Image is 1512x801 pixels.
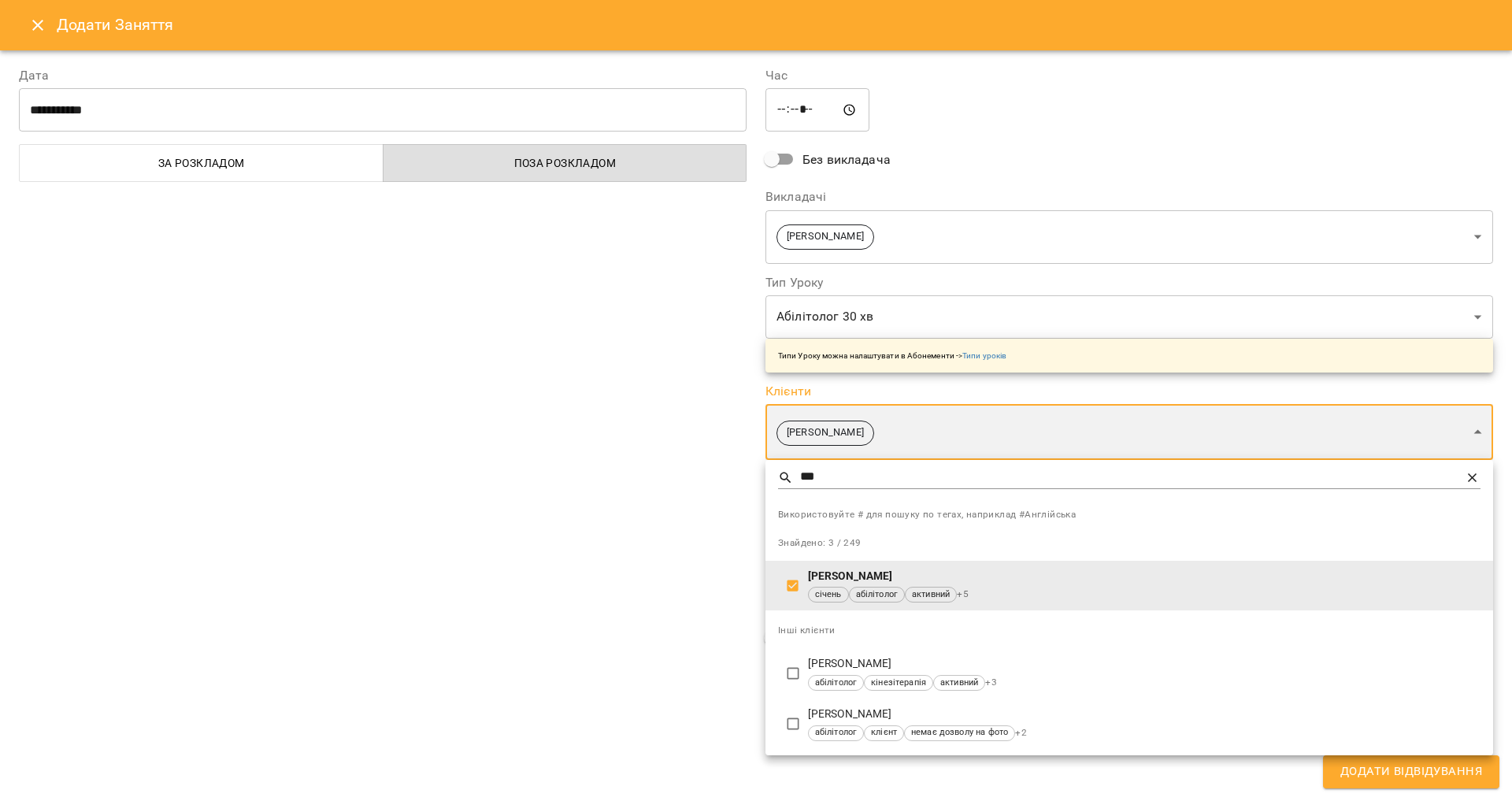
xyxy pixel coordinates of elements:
p: [PERSON_NAME] [808,569,1480,584]
span: клієнт [865,726,903,740]
span: Інші клієнти [778,625,836,636]
span: абілітолог [809,677,863,690]
span: січень [809,588,848,602]
span: активний [934,677,984,690]
span: Використовуйте # для пошуку по тегах, наприклад #Англійська [778,507,1480,523]
span: немає дозволу на фото [905,726,1014,740]
p: [PERSON_NAME] [808,656,1480,672]
span: активний [906,588,956,602]
span: + 2 [1015,725,1027,741]
p: [PERSON_NAME] [808,706,1480,722]
span: + 3 [985,675,997,691]
span: кінезітерапія [865,677,932,690]
span: абілітолог [809,726,863,740]
span: + 5 [957,587,969,603]
span: Знайдено: 3 / 249 [778,537,862,548]
span: абілітолог [850,588,904,602]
